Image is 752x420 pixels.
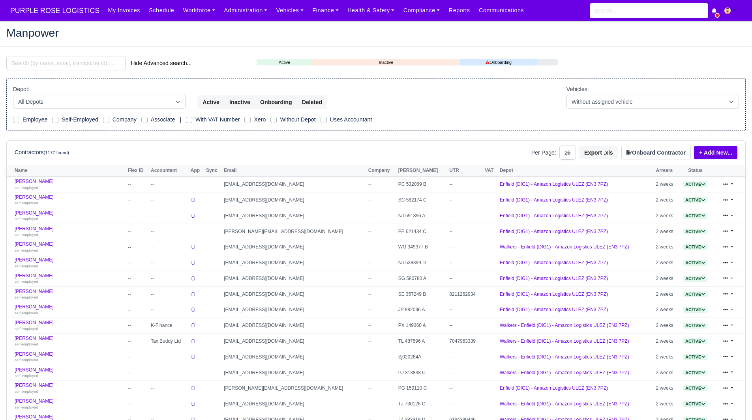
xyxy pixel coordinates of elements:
small: self-employed [15,327,38,331]
span: -- [368,213,371,218]
td: PX 149360 A [396,318,448,334]
a: Enfield (DIG1) - Amazon Logistics ULEZ (EN3 7PZ) [500,213,608,218]
a: Walkers - Enfield (DIG1) - Amazon Logistics ULEZ (EN3 7PZ) [500,370,629,375]
a: Active [683,385,707,391]
a: Onboarding [460,59,537,66]
span: -- [368,276,371,281]
td: PJ 313838 C [396,365,448,381]
td: -- [447,239,483,255]
label: Company [113,115,137,124]
a: Active [683,338,707,344]
small: self-employed [15,405,38,409]
td: JP 882096 A [396,302,448,318]
td: PC 532069 B [396,177,448,192]
td: -- [126,286,149,302]
td: 2 weeks [654,318,679,334]
a: Vehicles [272,3,308,18]
td: 8211262934 [447,286,483,302]
a: [PERSON_NAME] self-employed [15,383,124,394]
a: [PERSON_NAME] self-employed [15,367,124,379]
small: self-employed [15,232,38,237]
span: Active [683,276,707,282]
a: [PERSON_NAME] self-employed [15,210,124,222]
th: Depot [498,165,654,177]
a: Enfield (DIG1) - Amazon Logistics ULEZ (EN3 7PZ) [500,260,608,265]
label: With VAT Number [195,115,240,124]
td: -- [149,255,189,271]
th: UTR [447,165,483,177]
td: 2 weeks [654,334,679,349]
td: K-Finance [149,318,189,334]
td: -- [447,192,483,208]
a: Active [683,354,707,360]
small: self-employed [15,201,38,205]
td: [EMAIL_ADDRESS][DOMAIN_NAME] [222,334,366,349]
td: -- [149,302,189,318]
td: 2 weeks [654,192,679,208]
span: -- [368,323,371,328]
a: [PERSON_NAME] self-employed [15,257,124,269]
a: [PERSON_NAME] self-employed [15,194,124,206]
td: [PERSON_NAME][EMAIL_ADDRESS][DOMAIN_NAME] [222,381,366,396]
a: [PERSON_NAME] self-employed [15,273,124,284]
span: Active [683,401,707,407]
button: Active [197,95,225,109]
td: TJ 730126 C [396,396,448,412]
a: Enfield (DIG1) - Amazon Logistics ULEZ (EN3 7PZ) [500,197,608,203]
td: NJ 538399 D [396,255,448,271]
td: [EMAIL_ADDRESS][DOMAIN_NAME] [222,396,366,412]
a: Enfield (DIG1) - Amazon Logistics ULEZ (EN3 7PZ) [500,291,608,297]
a: Active [683,197,707,203]
td: -- [149,396,189,412]
a: PURPLE ROSE LOGISTICS [6,3,103,19]
a: + Add New... [694,146,737,159]
small: self-employed [15,248,38,252]
td: -- [447,255,483,271]
td: -- [447,302,483,318]
td: [EMAIL_ADDRESS][DOMAIN_NAME] [222,271,366,286]
span: Active [683,244,707,250]
td: -- [447,365,483,381]
td: -- [149,381,189,396]
small: self-employed [15,264,38,268]
span: -- [368,197,371,203]
td: -- [126,334,149,349]
a: Walkers - Enfield (DIG1) - Amazon Logistics ULEZ (EN3 7PZ) [500,323,629,328]
span: -- [368,385,371,391]
td: 2 weeks [654,177,679,192]
a: Active [257,59,312,66]
input: Search... [590,3,708,18]
a: My Invoices [103,3,144,18]
td: -- [126,255,149,271]
a: Active [683,213,707,218]
span: | [180,116,181,123]
a: Reports [444,3,474,18]
td: [EMAIL_ADDRESS][DOMAIN_NAME] [222,302,366,318]
td: -- [149,239,189,255]
td: 7047963339 [447,334,483,349]
td: 2 weeks [654,224,679,239]
small: self-employed [15,279,38,284]
td: 2 weeks [654,208,679,224]
td: NJ 591896 A [396,208,448,224]
td: 2 weeks [654,381,679,396]
td: PE 621434 C [396,224,448,239]
small: self-employed [15,358,38,362]
th: Status [679,165,712,177]
th: Arrears [654,165,679,177]
button: Onboard Contractor [621,146,691,159]
td: -- [149,224,189,239]
td: -- [149,177,189,192]
td: SE 357249 B [396,286,448,302]
td: 2 weeks [654,349,679,365]
span: Active [683,370,707,376]
a: Active [683,260,707,265]
a: Enfield (DIG1) - Amazon Logistics ULEZ (EN3 7PZ) [500,307,608,312]
h2: Manpower [6,27,746,38]
td: -- [126,318,149,334]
